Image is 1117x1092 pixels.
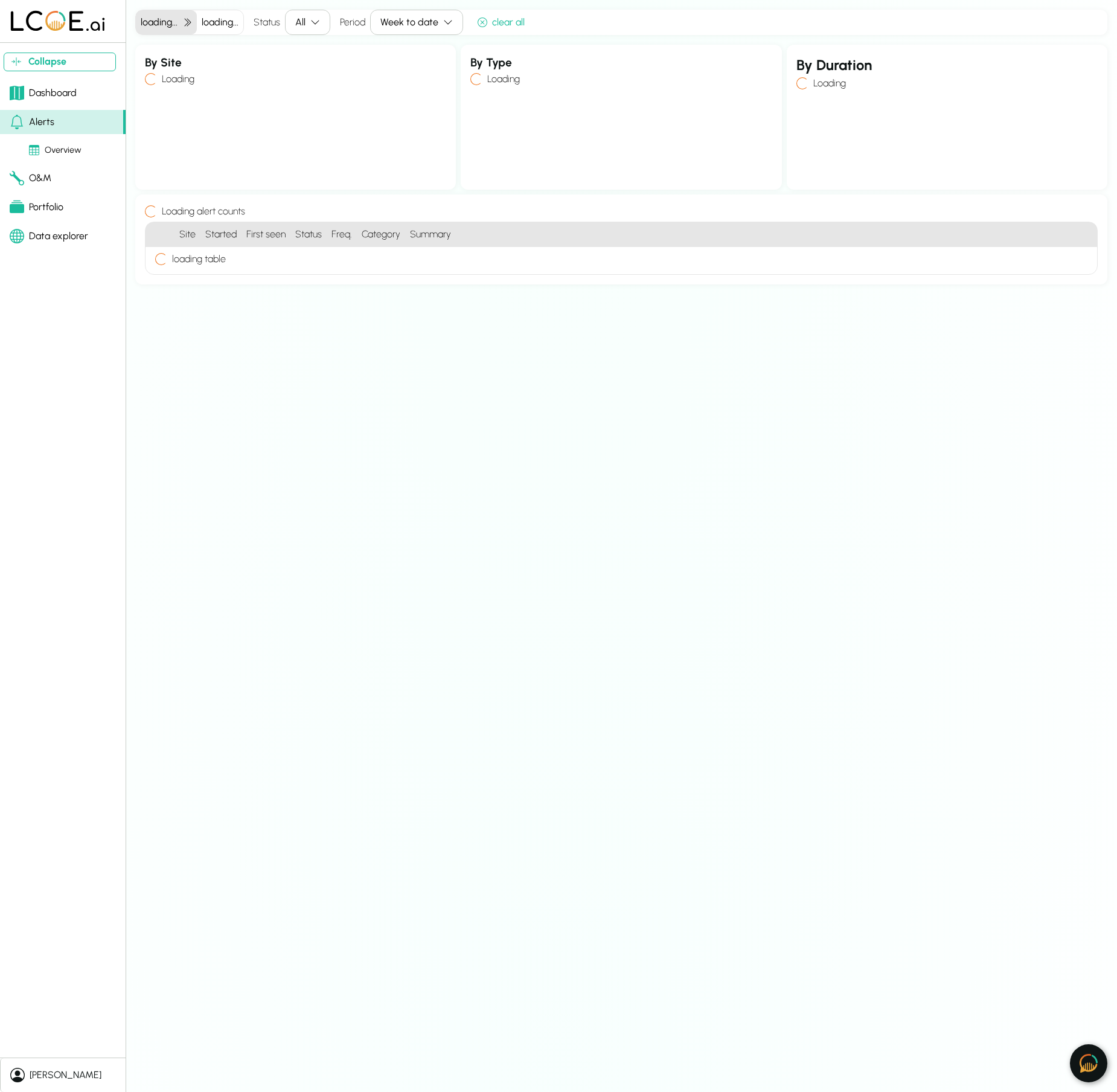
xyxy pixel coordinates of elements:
[141,15,178,30] div: loading...
[10,86,77,100] div: Dashboard
[200,222,242,247] h4: Started
[202,15,238,30] div: loading...
[242,222,290,247] h4: First seen
[174,222,200,247] h4: Site
[478,15,525,30] div: clear all
[4,53,116,71] button: Collapse
[145,54,446,72] h3: By Site
[290,222,327,247] h4: Status
[10,229,88,243] div: Data explorer
[357,222,405,247] h4: Category
[405,222,1097,247] h4: Summary
[30,1068,101,1082] div: [PERSON_NAME]
[473,14,530,31] button: clear all
[340,15,365,30] label: Period
[796,54,1098,76] h2: By Duration
[10,171,51,185] div: O&M
[808,76,846,91] h4: Loading
[10,200,63,214] div: Portfolio
[254,15,280,30] label: Status
[167,252,226,266] h4: loading table
[327,222,357,247] h4: Freq.
[380,15,438,30] div: Week to date
[157,204,245,219] h4: Loading alert counts
[10,115,54,129] div: Alerts
[482,72,520,86] h4: Loading
[295,15,306,30] div: All
[157,72,194,86] h4: Loading
[1080,1054,1098,1073] img: open chat
[470,54,772,72] h3: By Type
[29,144,82,157] div: Overview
